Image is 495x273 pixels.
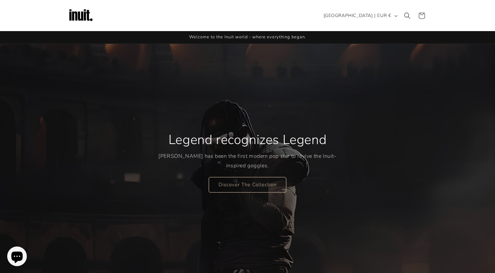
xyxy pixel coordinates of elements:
[68,31,428,44] div: Announcement
[189,34,306,40] span: Welcome to the Inuit world - where everything began.
[320,9,400,22] button: [GEOGRAPHIC_DATA] | EUR €
[68,3,94,29] img: Inuit Logo
[209,177,286,192] a: Discover The Collection
[400,9,415,23] summary: Search
[168,131,327,148] h2: Legend recognizes Legend
[5,246,29,268] inbox-online-store-chat: Shopify online store chat
[158,152,337,171] p: [PERSON_NAME] has been the first modern pop star to revive the Inuit-inspired goggles.
[324,12,391,19] span: [GEOGRAPHIC_DATA] | EUR €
